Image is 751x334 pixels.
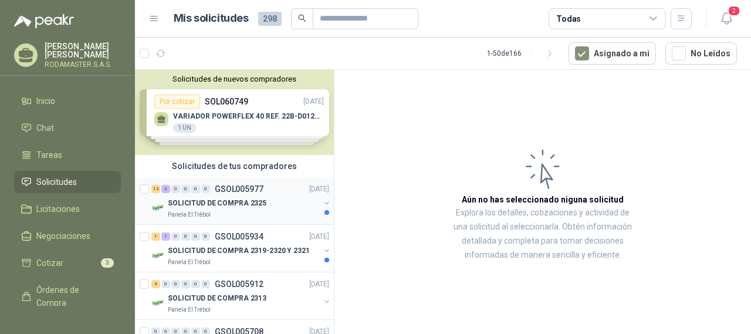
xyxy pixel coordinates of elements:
span: Licitaciones [36,203,80,215]
p: Panela El Trébol [168,305,211,315]
p: Panela El Trébol [168,210,211,220]
a: 4 0 0 0 0 0 GSOL005912[DATE] Company LogoSOLICITUD DE COMPRA 2313Panela El Trébol [151,277,331,315]
p: [DATE] [309,184,329,195]
div: 4 [151,280,160,288]
div: 0 [181,185,190,193]
div: 0 [201,280,210,288]
span: Órdenes de Compra [36,284,110,309]
button: No Leídos [665,42,737,65]
p: SOLICITUD DE COMPRA 2325 [168,198,266,209]
img: Company Logo [151,201,165,215]
a: Inicio [14,90,121,112]
div: 0 [171,232,180,241]
p: SOLICITUD DE COMPRA 2313 [168,293,266,304]
div: 0 [191,185,200,193]
p: GSOL005934 [215,232,263,241]
span: 2 [728,5,740,16]
a: 12 3 0 0 0 0 GSOL005977[DATE] Company LogoSOLICITUD DE COMPRA 2325Panela El Trébol [151,182,331,220]
span: Negociaciones [36,230,90,242]
p: [DATE] [309,231,329,242]
div: 0 [181,280,190,288]
a: 1 1 0 0 0 0 GSOL005934[DATE] Company LogoSOLICITUD DE COMPRA 2319-2320 Y 2321Panela El Trébol [151,230,331,267]
div: 0 [161,280,170,288]
button: Asignado a mi [569,42,656,65]
div: 1 - 50 de 166 [487,44,559,63]
div: 0 [191,280,200,288]
div: 12 [151,185,160,193]
span: Chat [36,122,54,134]
span: Cotizar [36,257,63,269]
button: Solicitudes de nuevos compradores [140,75,329,83]
a: Órdenes de Compra [14,279,121,314]
span: Tareas [36,149,62,161]
a: Licitaciones [14,198,121,220]
div: 0 [191,232,200,241]
div: Solicitudes de nuevos compradoresPor cotizarSOL060749[DATE] VARIADOR POWERFLEX 40 REF. 22B-D012N1... [135,70,334,155]
p: GSOL005977 [215,185,263,193]
div: 0 [201,232,210,241]
img: Company Logo [151,296,165,310]
img: Company Logo [151,248,165,262]
p: GSOL005912 [215,280,263,288]
div: 0 [171,280,180,288]
div: 0 [181,232,190,241]
p: Panela El Trébol [168,258,211,267]
span: 3 [101,258,114,268]
p: Explora los detalles, cotizaciones y actividad de una solicitud al seleccionarla. Obtén informaci... [452,206,634,262]
div: 1 [151,232,160,241]
a: Solicitudes [14,171,121,193]
a: Chat [14,117,121,139]
p: [PERSON_NAME] [PERSON_NAME] [45,42,121,59]
span: Solicitudes [36,176,77,188]
p: [DATE] [309,279,329,290]
a: Cotizar3 [14,252,121,274]
span: Inicio [36,95,55,107]
span: 298 [258,12,282,26]
span: search [298,14,306,22]
div: Solicitudes de tus compradores [135,155,334,177]
div: Todas [556,12,581,25]
img: Logo peakr [14,14,74,28]
div: 0 [171,185,180,193]
div: 0 [201,185,210,193]
a: Negociaciones [14,225,121,247]
a: Tareas [14,144,121,166]
p: RODAMASTER S.A.S. [45,61,121,68]
p: SOLICITUD DE COMPRA 2319-2320 Y 2321 [168,245,310,257]
button: 2 [716,8,737,29]
h1: Mis solicitudes [174,10,249,27]
h3: Aún no has seleccionado niguna solicitud [462,193,624,206]
div: 1 [161,232,170,241]
div: 3 [161,185,170,193]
